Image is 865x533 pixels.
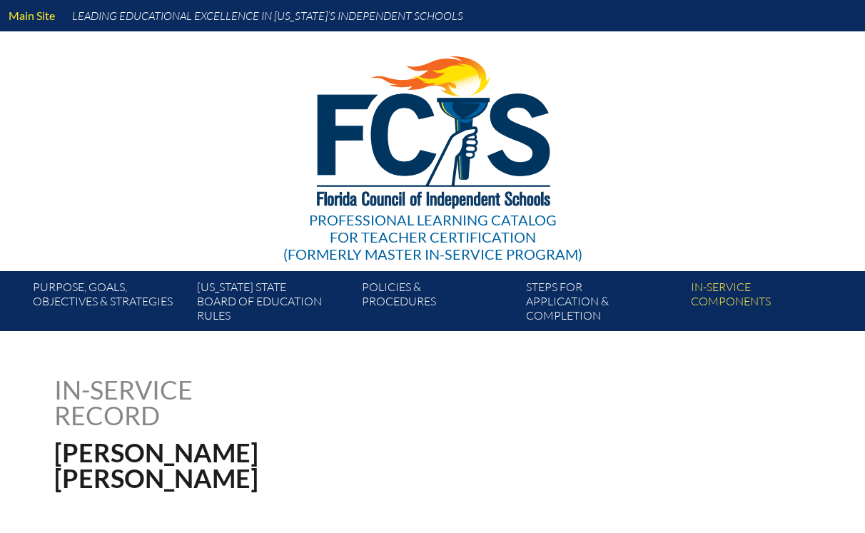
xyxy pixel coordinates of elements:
[330,228,536,245] span: for Teacher Certification
[685,277,849,331] a: In-servicecomponents
[356,277,520,331] a: Policies &Procedures
[278,29,588,265] a: Professional Learning Catalog for Teacher Certification(formerly Master In-service Program)
[3,6,61,25] a: Main Site
[520,277,684,331] a: Steps forapplication & completion
[54,440,523,491] h1: [PERSON_NAME] [PERSON_NAME]
[27,277,191,331] a: Purpose, goals,objectives & strategies
[191,277,355,331] a: [US_STATE] StateBoard of Education rules
[285,31,580,226] img: FCISlogo221.eps
[283,211,582,263] div: Professional Learning Catalog (formerly Master In-service Program)
[54,377,342,428] h1: In-service record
